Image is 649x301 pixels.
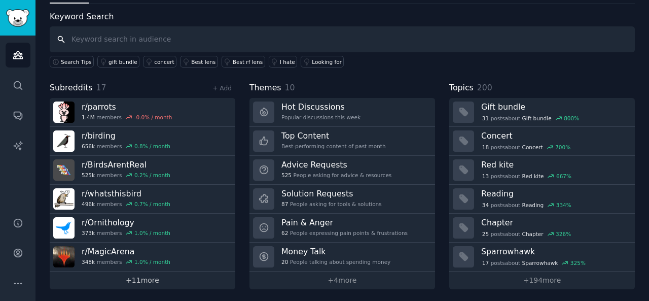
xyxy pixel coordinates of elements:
div: post s about [481,172,572,181]
h3: r/ MagicArena [82,246,170,257]
span: Topics [449,82,474,94]
span: 34 [482,202,489,209]
h3: Chapter [481,217,628,228]
h3: Red kite [481,159,628,170]
div: Best-performing content of past month [281,143,386,150]
div: 334 % [556,202,571,209]
span: 525 [281,172,292,179]
div: members [82,229,170,237]
div: People expressing pain points & frustrations [281,229,408,237]
img: MagicArena [53,246,75,267]
a: +4more [249,272,435,289]
img: parrots [53,102,75,123]
span: 62 [281,229,288,237]
h3: Hot Discussions [281,102,360,112]
div: post s about [481,114,580,123]
div: gift bundle [109,58,137,65]
span: 87 [281,200,288,208]
h3: Top Content [281,130,386,141]
img: whatsthisbird [53,188,75,210]
span: Red kite [522,173,544,180]
a: Best lens [180,56,218,68]
h3: r/ BirdsArentReal [82,159,170,170]
h3: Pain & Anger [281,217,408,228]
img: GummySearch logo [6,9,29,27]
a: Pain & Anger62People expressing pain points & frustrations [249,214,435,243]
span: Search Tips [61,58,92,65]
a: +194more [449,272,635,289]
div: members [82,172,170,179]
a: r/MagicArena348kmembers1.0% / month [50,243,235,272]
a: Solution Requests87People asking for tools & solutions [249,185,435,214]
a: I hate [269,56,298,68]
div: members [82,114,172,121]
div: 325 % [570,259,586,266]
a: gift bundle [97,56,139,68]
div: post s about [481,229,572,239]
a: Top ContentBest-performing content of past month [249,127,435,156]
a: +11more [50,272,235,289]
a: r/parrots1.4Mmembers-0.0% / month [50,98,235,127]
span: 17 [96,83,106,92]
a: Sparrowhawk17postsaboutSparrowhawk325% [449,243,635,272]
a: Red kite13postsaboutRed kite667% [449,156,635,185]
img: birding [53,130,75,152]
div: 700 % [555,144,570,151]
div: People asking for advice & resources [281,172,391,179]
button: Search Tips [50,56,94,68]
img: Ornithology [53,217,75,239]
div: 800 % [564,115,579,122]
span: Subreddits [50,82,93,94]
div: Best rf lens [233,58,263,65]
h3: r/ parrots [82,102,172,112]
h3: Advice Requests [281,159,391,170]
span: Reading [522,202,544,209]
div: 0.2 % / month [134,172,170,179]
div: 0.8 % / month [134,143,170,150]
span: Concert [522,144,543,151]
a: r/Ornithology373kmembers1.0% / month [50,214,235,243]
div: Popular discussions this week [281,114,360,121]
span: 13 [482,173,489,180]
a: r/BirdsArentReal525kmembers0.2% / month [50,156,235,185]
a: Best rf lens [222,56,265,68]
a: r/birding656kmembers0.8% / month [50,127,235,156]
span: 200 [477,83,492,92]
span: 656k [82,143,95,150]
div: Best lens [191,58,215,65]
h3: Reading [481,188,628,199]
label: Keyword Search [50,12,114,21]
div: 0.7 % / month [134,200,170,208]
a: Gift bundle31postsaboutGift bundle800% [449,98,635,127]
a: Chapter25postsaboutChapter326% [449,214,635,243]
a: Money Talk20People talking about spending money [249,243,435,272]
div: post s about [481,258,587,267]
a: r/whatsthisbird496kmembers0.7% / month [50,185,235,214]
span: 18 [482,144,489,151]
div: I hate [280,58,295,65]
h3: r/ Ornithology [82,217,170,228]
span: Gift bundle [522,115,552,122]
div: 667 % [556,173,571,180]
span: 20 [281,258,288,265]
img: BirdsArentReal [53,159,75,181]
span: 10 [285,83,295,92]
h3: r/ birding [82,130,170,141]
a: concert [143,56,176,68]
div: members [82,258,170,265]
span: 496k [82,200,95,208]
div: post s about [481,200,572,210]
h3: r/ whatsthisbird [82,188,170,199]
div: post s about [481,143,571,152]
span: 525k [82,172,95,179]
span: 1.4M [82,114,95,121]
span: 373k [82,229,95,237]
h3: Sparrowhawk [481,246,628,257]
a: Hot DiscussionsPopular discussions this week [249,98,435,127]
div: concert [154,58,174,65]
span: Sparrowhawk [522,259,558,266]
span: Chapter [522,230,544,238]
a: Reading34postsaboutReading334% [449,185,635,214]
a: + Add [212,85,232,92]
div: People talking about spending money [281,258,390,265]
